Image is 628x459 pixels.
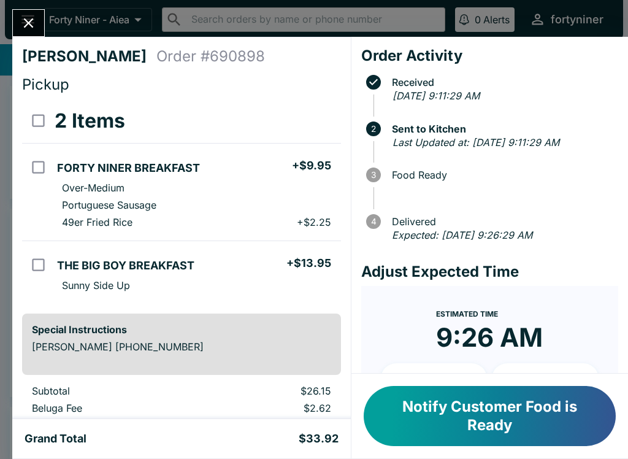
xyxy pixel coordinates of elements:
button: Close [13,10,44,36]
h4: Adjust Expected Time [361,263,618,281]
em: [DATE] 9:11:29 AM [392,90,480,102]
table: orders table [22,99,341,304]
text: 2 [371,124,376,134]
span: Received [386,77,618,88]
h5: + $9.95 [292,158,331,173]
time: 9:26 AM [436,322,543,353]
h5: + $13.95 [286,256,331,271]
h5: THE BIG BOY BREAKFAST [57,258,194,273]
p: $2.62 [215,402,331,414]
h4: [PERSON_NAME] [22,47,156,66]
p: Portuguese Sausage [62,199,156,211]
em: Expected: [DATE] 9:26:29 AM [392,229,532,241]
span: Pickup [22,75,69,93]
span: Food Ready [386,169,618,180]
em: Last Updated at: [DATE] 9:11:29 AM [392,136,559,148]
p: $26.15 [215,385,331,397]
p: [PERSON_NAME] [PHONE_NUMBER] [32,341,331,353]
text: 4 [370,217,376,226]
h6: Special Instructions [32,323,331,336]
h4: Order Activity [361,47,618,65]
button: + 10 [381,363,488,394]
p: Subtotal [32,385,196,397]
h5: Grand Total [25,431,86,446]
h5: FORTY NINER BREAKFAST [57,161,200,175]
p: + $2.25 [297,216,331,228]
p: Sunny Side Up [62,279,130,291]
h3: 2 Items [55,109,125,133]
button: Notify Customer Food is Ready [364,386,616,446]
text: 3 [371,170,376,180]
h5: $33.92 [299,431,339,446]
span: Sent to Kitchen [386,123,618,134]
p: Beluga Fee [32,402,196,414]
p: Over-Medium [62,182,124,194]
span: Delivered [386,216,618,227]
span: Estimated Time [436,309,498,318]
p: 49er Fried Rice [62,216,132,228]
h4: Order # 690898 [156,47,265,66]
button: + 20 [492,363,599,394]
